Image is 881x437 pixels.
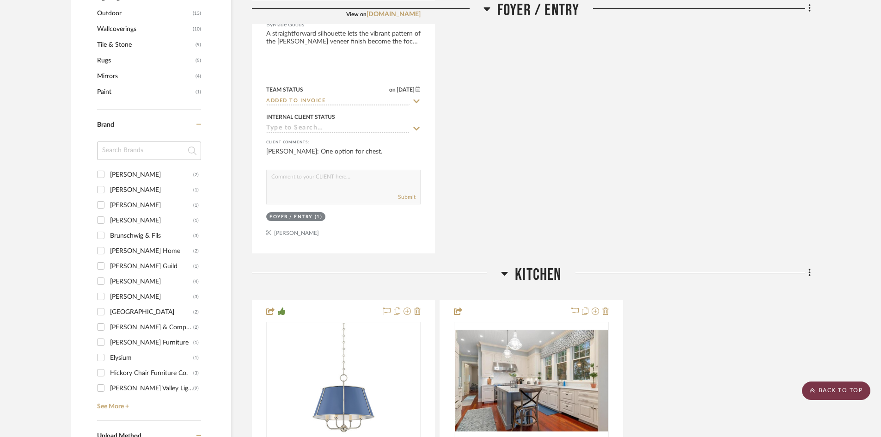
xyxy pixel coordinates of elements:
span: (10) [193,22,201,37]
span: Paint [97,84,193,100]
div: (2) [193,167,199,182]
div: Internal Client Status [266,113,335,121]
div: (1) [315,214,323,221]
span: (9) [196,37,201,52]
scroll-to-top-button: BACK TO TOP [802,382,870,400]
span: Made Goods [273,20,304,29]
span: By [266,20,273,29]
button: Submit [398,193,416,201]
div: (3) [193,366,199,381]
div: (2) [193,320,199,335]
div: (2) [193,244,199,259]
span: View on [346,12,367,17]
div: (9) [193,381,199,396]
span: Brand [97,122,114,128]
div: [PERSON_NAME] [110,183,193,197]
div: (3) [193,289,199,304]
input: Type to Search… [266,97,410,106]
div: Brunschwig & Fils [110,228,193,243]
div: [PERSON_NAME] Home [110,244,193,259]
img: kitchen [455,330,607,431]
span: [DATE] [396,86,416,93]
div: (4) [193,274,199,289]
div: [PERSON_NAME] [110,274,193,289]
div: [PERSON_NAME] [110,198,193,213]
div: [PERSON_NAME] & Company [110,320,193,335]
div: [PERSON_NAME] [110,167,193,182]
div: [PERSON_NAME] Guild [110,259,193,274]
a: [DOMAIN_NAME] [367,11,421,18]
span: Outdoor [97,6,190,21]
div: [PERSON_NAME] Furniture [110,335,193,350]
div: (1) [193,213,199,228]
div: Team Status [266,86,303,94]
span: (1) [196,85,201,99]
span: (13) [193,6,201,21]
input: Type to Search… [266,124,410,133]
div: [PERSON_NAME]: One option for chest. [266,147,421,166]
span: Mirrors [97,68,193,84]
div: (3) [193,228,199,243]
div: [PERSON_NAME] [110,213,193,228]
span: (5) [196,53,201,68]
span: (4) [196,69,201,84]
div: Hickory Chair Furniture Co. [110,366,193,381]
div: (1) [193,183,199,197]
div: (1) [193,335,199,350]
a: See More + [95,396,201,411]
div: Foyer / Entry [269,214,312,221]
span: Tile & Stone [97,37,193,53]
span: Rugs [97,53,193,68]
div: [PERSON_NAME] [110,289,193,304]
div: [PERSON_NAME] Valley Lighting [110,381,193,396]
div: (1) [193,259,199,274]
div: Elysium [110,351,193,365]
span: Kitchen [515,265,561,285]
div: (1) [193,351,199,365]
div: (1) [193,198,199,213]
div: [GEOGRAPHIC_DATA] [110,305,193,320]
span: on [389,87,396,92]
div: (2) [193,305,199,320]
input: Search Brands [97,142,201,160]
span: Wallcoverings [97,21,190,37]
